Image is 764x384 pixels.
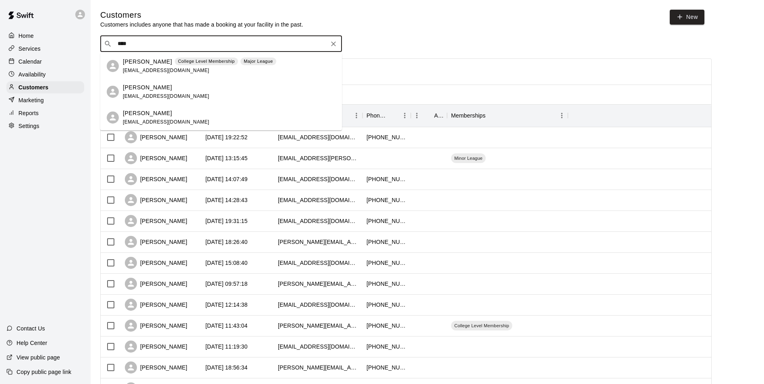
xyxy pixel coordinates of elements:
[434,104,443,127] div: Age
[451,321,512,330] div: College Level Membership
[17,368,71,376] p: Copy public page link
[107,60,119,72] div: Noah Gonzalez
[556,109,568,122] button: Menu
[366,322,407,330] div: +16154143128
[366,175,407,183] div: +16155613367
[123,109,172,118] p: [PERSON_NAME]
[274,104,362,127] div: Email
[125,320,187,332] div: [PERSON_NAME]
[6,30,84,42] a: Home
[366,259,407,267] div: +16155043478
[278,196,358,204] div: abringas@dogdaystn.com
[205,217,248,225] div: 2025-08-10 19:31:15
[366,104,387,127] div: Phone Number
[178,58,235,65] p: College Level Membership
[411,104,447,127] div: Age
[19,109,39,117] p: Reports
[366,133,407,141] div: +19126601288
[125,278,187,290] div: [PERSON_NAME]
[125,194,187,206] div: [PERSON_NAME]
[399,109,411,122] button: Menu
[125,173,187,185] div: [PERSON_NAME]
[6,94,84,106] a: Marketing
[123,83,172,92] p: [PERSON_NAME]
[362,104,411,127] div: Phone Number
[19,122,39,130] p: Settings
[387,110,399,121] button: Sort
[244,58,273,65] p: Major League
[278,238,358,246] div: mcdole.baylee@gmail.com
[278,343,358,351] div: matthew9guess@yahoo.com
[125,131,187,143] div: [PERSON_NAME]
[278,133,358,141] div: tysonbatdorf@gmail.com
[6,68,84,81] a: Availability
[205,322,248,330] div: 2025-08-09 11:43:04
[19,45,41,53] p: Services
[328,38,339,50] button: Clear
[278,175,358,183] div: ogblondie30@gmail.com
[451,153,486,163] div: Minor League
[100,36,342,52] div: Search customers by name or email
[205,301,248,309] div: 2025-08-09 12:14:38
[123,119,209,125] span: [EMAIL_ADDRESS][DOMAIN_NAME]
[278,217,358,225] div: hayhop88@yahoo.com
[278,280,358,288] div: beloney@gmail.com
[278,301,358,309] div: elijah37066@gmail.com
[486,110,497,121] button: Sort
[447,104,568,127] div: Memberships
[125,152,187,164] div: [PERSON_NAME]
[278,322,358,330] div: greg.gmyp@gmail.com
[205,196,248,204] div: 2025-08-12 14:28:43
[366,196,407,204] div: +18472768012
[423,110,434,121] button: Sort
[107,111,119,124] div: Noah Sims
[19,70,46,78] p: Availability
[278,363,358,372] div: erica.trammel1@icloud.com
[19,96,44,104] p: Marketing
[17,324,45,332] p: Contact Us
[123,68,209,73] span: [EMAIL_ADDRESS][DOMAIN_NAME]
[366,343,407,351] div: +18183196973
[123,93,209,99] span: [EMAIL_ADDRESS][DOMAIN_NAME]
[451,322,512,329] span: College Level Membership
[366,280,407,288] div: +16154308155
[366,363,407,372] div: +16156098518
[205,363,248,372] div: 2025-08-07 18:56:34
[366,217,407,225] div: +16155613367
[17,339,47,347] p: Help Center
[6,120,84,132] div: Settings
[205,154,248,162] div: 2025-08-17 13:15:45
[6,56,84,68] a: Calendar
[451,155,486,161] span: Minor League
[100,10,303,21] h5: Customers
[350,109,362,122] button: Menu
[125,236,187,248] div: [PERSON_NAME]
[100,21,303,29] p: Customers includes anyone that has made a booking at your facility in the past.
[278,154,358,162] div: lyell.sloan@icloud.com
[123,58,172,66] p: [PERSON_NAME]
[205,280,248,288] div: 2025-08-10 09:57:18
[366,301,407,309] div: +16153364318
[205,133,248,141] div: 2025-08-17 19:22:52
[6,43,84,55] a: Services
[205,343,248,351] div: 2025-08-09 11:19:30
[125,299,187,311] div: [PERSON_NAME]
[125,361,187,374] div: [PERSON_NAME]
[451,104,486,127] div: Memberships
[125,257,187,269] div: [PERSON_NAME]
[205,259,248,267] div: 2025-08-10 15:08:40
[6,81,84,93] a: Customers
[6,107,84,119] a: Reports
[19,58,42,66] p: Calendar
[366,238,407,246] div: +16156869959
[411,109,423,122] button: Menu
[125,215,187,227] div: [PERSON_NAME]
[125,341,187,353] div: [PERSON_NAME]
